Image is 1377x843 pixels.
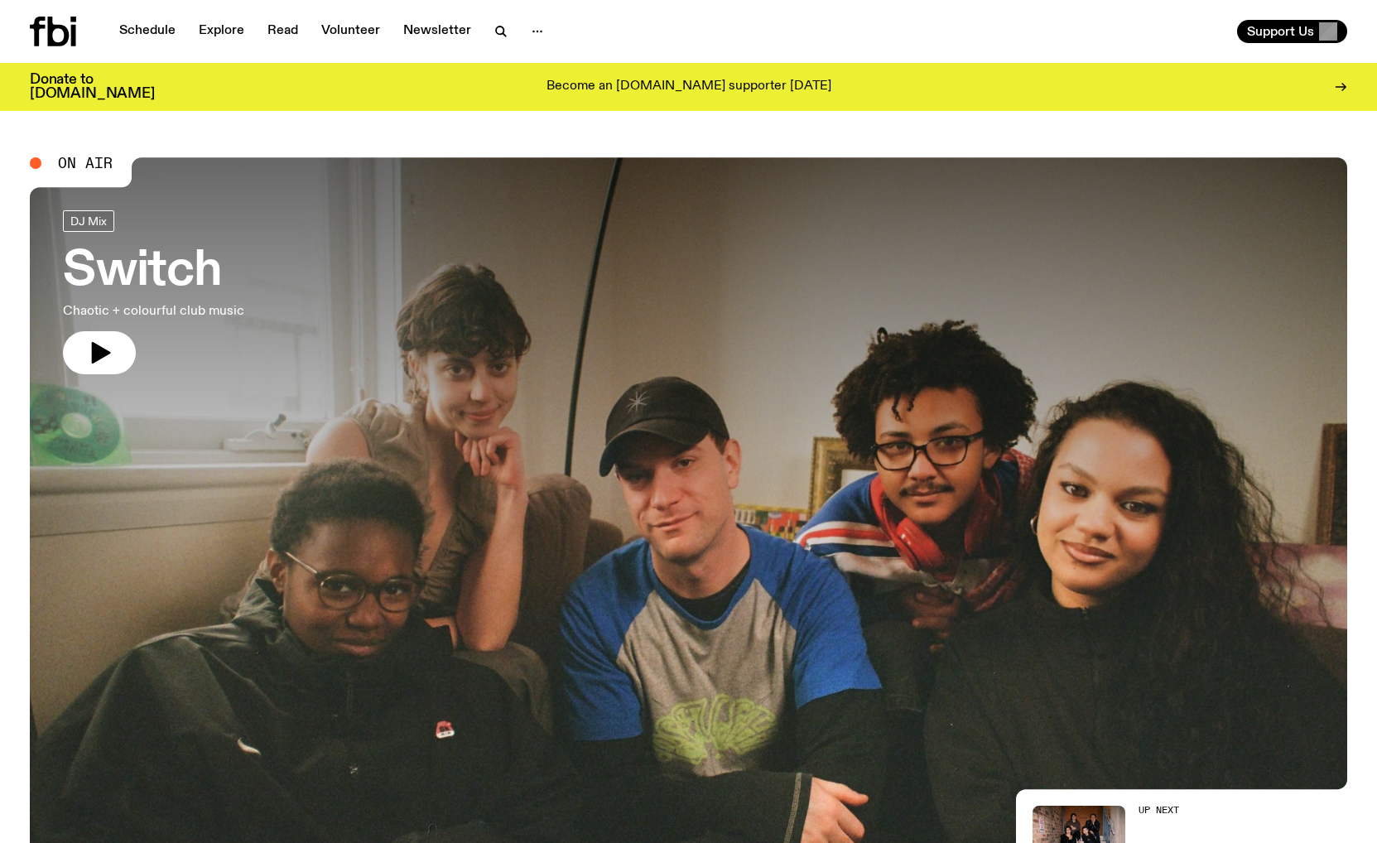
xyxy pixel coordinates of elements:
a: DJ Mix [63,210,114,232]
a: Explore [189,20,254,43]
span: On Air [58,156,113,171]
a: Read [258,20,308,43]
a: Newsletter [393,20,481,43]
span: Support Us [1247,24,1314,39]
a: Volunteer [311,20,390,43]
p: Chaotic + colourful club music [63,301,244,321]
button: Support Us [1237,20,1347,43]
h2: Up Next [1139,806,1270,815]
h3: Donate to [DOMAIN_NAME] [30,73,155,101]
span: DJ Mix [70,214,107,227]
a: Schedule [109,20,185,43]
h3: Switch [63,248,244,295]
p: Become an [DOMAIN_NAME] supporter [DATE] [546,79,831,94]
a: SwitchChaotic + colourful club music [63,210,244,374]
